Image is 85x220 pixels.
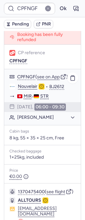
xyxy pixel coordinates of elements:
span: €0.00 [9,174,29,179]
a: Nouvelair [18,84,37,89]
span: CP reference [18,50,45,55]
span: Pending [12,22,29,27]
button: see on App [37,74,60,80]
div: [DATE], [17,103,66,111]
time: 06:00 - 09:30 [34,103,66,111]
button: CPFNGF [17,74,35,80]
div: • [18,84,76,89]
button: 1370475400 [18,189,45,195]
span: STR [40,93,49,99]
div: Cabin bags [9,129,76,134]
button: [EMAIL_ADDRESS][DOMAIN_NAME] [18,206,76,216]
button: see flight [46,189,65,195]
figure: BJ airline logo [9,84,15,89]
p: 8 kg, 55 × 35 × 25 cm, Free [9,135,76,141]
button: CPFNGF [9,58,27,64]
span: PNR [42,22,51,27]
span: MIR [24,93,32,99]
span: Booking has been fully refunded [17,32,76,42]
div: ( ) [18,189,76,195]
input: PNR Reference [4,3,55,14]
div: Price [9,168,76,173]
div: ( ) [17,74,76,80]
button: Pending [4,20,31,28]
button: BJ2612 [49,84,64,90]
span: ALLTOURS [18,197,41,203]
button: Ok [58,3,68,14]
span: 1×25kg, included [9,155,44,160]
figure: 1L airline logo [9,50,15,56]
div: - [17,93,76,100]
button: PNR [34,20,53,28]
div: Checked baggage [9,149,76,154]
button: [PERSON_NAME] [17,115,76,120]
